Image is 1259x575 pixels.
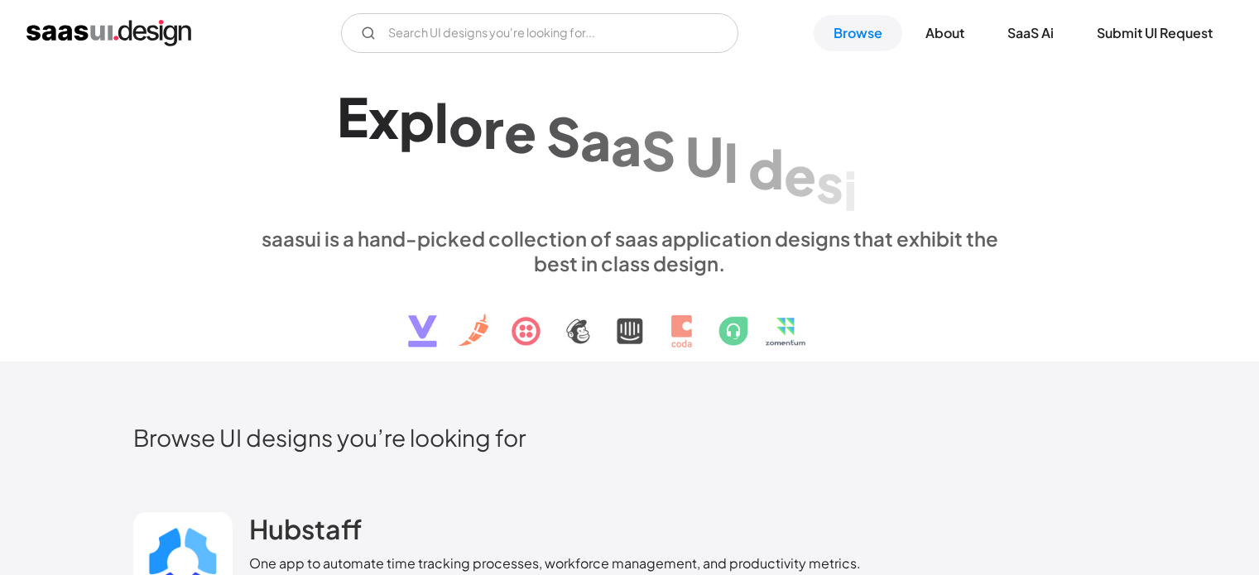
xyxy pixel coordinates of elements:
div: s [816,150,843,213]
form: Email Form [341,13,738,53]
div: a [611,113,642,176]
a: home [26,20,191,46]
div: l [435,90,449,154]
div: o [449,93,483,156]
h2: Browse UI designs you’re looking for [133,423,1127,452]
div: x [368,86,399,150]
div: d [748,136,784,199]
div: I [723,130,738,194]
div: S [546,103,580,167]
div: E [337,84,368,148]
div: S [642,117,675,181]
input: Search UI designs you're looking for... [341,13,738,53]
div: r [483,96,504,160]
img: text, icon, saas logo [379,276,881,362]
a: Submit UI Request [1077,15,1233,51]
div: U [685,123,723,187]
div: e [504,99,536,163]
a: About [906,15,984,51]
div: p [399,88,435,151]
h2: Hubstaff [249,512,362,545]
a: Hubstaff [249,512,362,553]
div: a [580,108,611,171]
div: One app to automate time tracking processes, workforce management, and productivity metrics. [249,553,861,573]
a: Browse [814,15,902,51]
div: saasui is a hand-picked collection of saas application designs that exhibit the best in class des... [249,226,1011,276]
div: i [843,158,858,222]
h1: Explore SaaS UI design patterns & interactions. [249,83,1011,210]
a: SaaS Ai [987,15,1074,51]
div: e [784,143,816,207]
